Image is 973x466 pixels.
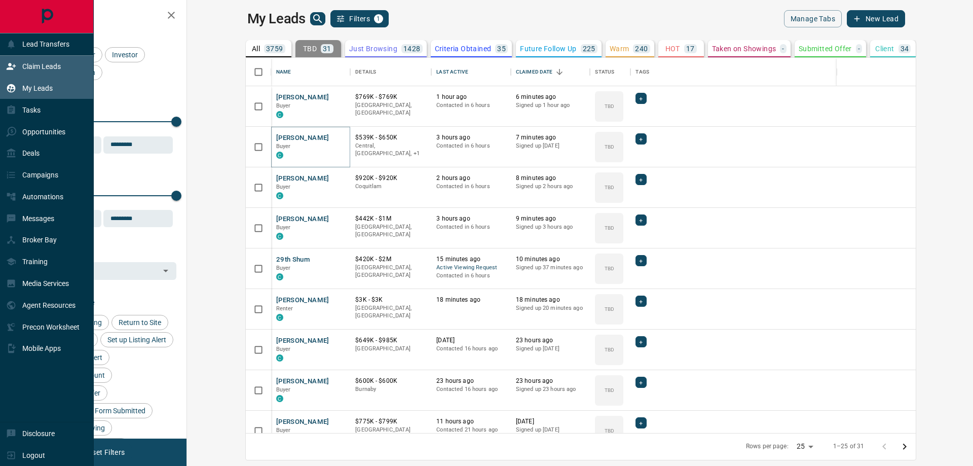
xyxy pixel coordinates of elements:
[276,93,329,102] button: [PERSON_NAME]
[252,45,260,52] p: All
[516,223,585,231] p: Signed up 3 hours ago
[276,417,329,427] button: [PERSON_NAME]
[247,11,306,27] h1: My Leads
[276,214,329,224] button: [PERSON_NAME]
[350,58,431,86] div: Details
[516,377,585,385] p: 23 hours ago
[276,184,291,190] span: Buyer
[595,58,614,86] div: Status
[355,426,426,434] p: [GEOGRAPHIC_DATA]
[605,427,614,435] p: TBD
[635,296,646,307] div: +
[375,15,382,22] span: 1
[639,256,643,266] span: +
[431,58,511,86] div: Last Active
[516,426,585,434] p: Signed up [DATE]
[104,336,170,344] span: Set up Listing Alert
[436,264,506,272] span: Active Viewing Request
[639,134,643,144] span: +
[355,417,426,426] p: $775K - $799K
[686,45,695,52] p: 17
[516,304,585,312] p: Signed up 20 minutes ago
[276,143,291,150] span: Buyer
[436,426,506,434] p: Contacted 21 hours ago
[875,45,894,52] p: Client
[276,427,291,434] span: Buyer
[639,174,643,185] span: +
[276,133,329,143] button: [PERSON_NAME]
[310,12,325,25] button: search button
[355,223,426,239] p: [GEOGRAPHIC_DATA], [GEOGRAPHIC_DATA]
[276,377,329,386] button: [PERSON_NAME]
[276,314,283,321] div: condos.ca
[635,58,649,86] div: Tags
[435,45,492,52] p: Criteria Obtained
[436,58,468,86] div: Last Active
[516,296,585,304] p: 18 minutes ago
[847,10,905,27] button: New Lead
[115,318,165,327] span: Return to Site
[639,418,643,428] span: +
[355,133,426,142] p: $539K - $650K
[276,336,329,346] button: [PERSON_NAME]
[159,264,173,278] button: Open
[605,305,614,313] p: TBD
[639,377,643,387] span: +
[610,45,629,52] p: Warm
[32,10,176,22] h2: Filters
[605,224,614,232] p: TBD
[630,58,948,86] div: Tags
[266,45,283,52] p: 3759
[355,304,426,320] p: [GEOGRAPHIC_DATA], [GEOGRAPHIC_DATA]
[276,305,293,312] span: Renter
[355,142,426,158] p: Vancouver
[436,385,506,393] p: Contacted 16 hours ago
[665,45,680,52] p: HOT
[436,214,506,223] p: 3 hours ago
[436,101,506,110] p: Contacted in 6 hours
[355,214,426,223] p: $442K - $1M
[635,255,646,266] div: +
[858,45,860,52] p: -
[639,93,643,103] span: +
[355,377,426,385] p: $600K - $600K
[552,65,567,79] button: Sort
[303,45,317,52] p: TBD
[436,183,506,191] p: Contacted in 6 hours
[276,346,291,352] span: Buyer
[605,184,614,191] p: TBD
[639,296,643,306] span: +
[516,336,585,345] p: 23 hours ago
[276,354,283,362] div: condos.ca
[355,336,426,345] p: $649K - $985K
[276,58,291,86] div: Name
[894,437,915,457] button: Go to next page
[436,142,506,150] p: Contacted in 6 hours
[436,93,506,101] p: 1 hour ago
[276,174,329,184] button: [PERSON_NAME]
[516,133,585,142] p: 7 minutes ago
[746,442,789,451] p: Rows per page:
[349,45,397,52] p: Just Browsing
[635,174,646,185] div: +
[635,214,646,226] div: +
[108,51,141,59] span: Investor
[355,345,426,353] p: [GEOGRAPHIC_DATA]
[516,58,553,86] div: Claimed Date
[590,58,630,86] div: Status
[276,102,291,109] span: Buyer
[516,264,585,272] p: Signed up 37 minutes ago
[635,133,646,145] div: +
[605,102,614,110] p: TBD
[635,377,646,388] div: +
[436,272,506,280] p: Contacted in 6 hours
[276,296,329,305] button: [PERSON_NAME]
[516,183,585,191] p: Signed up 2 hours ago
[516,417,585,426] p: [DATE]
[516,345,585,353] p: Signed up [DATE]
[355,255,426,264] p: $420K - $2M
[276,111,283,118] div: condos.ca
[639,337,643,347] span: +
[516,142,585,150] p: Signed up [DATE]
[784,10,842,27] button: Manage Tabs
